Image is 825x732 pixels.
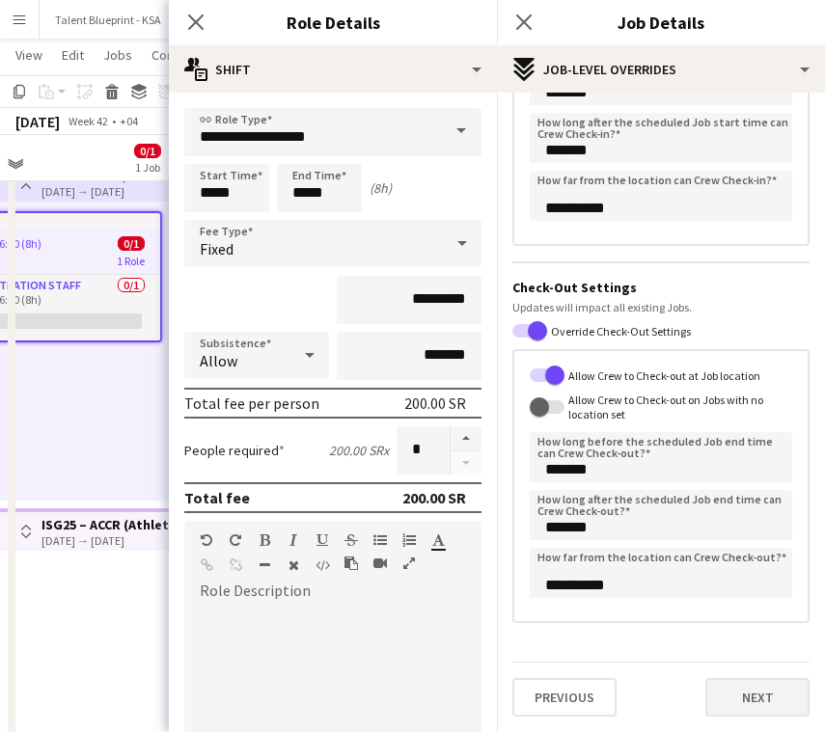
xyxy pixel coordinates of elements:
div: Total fee [184,488,250,507]
span: Allow [200,351,237,370]
button: Underline [316,532,329,548]
button: Strikethrough [344,532,358,548]
span: View [15,46,42,64]
button: Bold [258,532,271,548]
h3: Role Details [169,10,497,35]
span: Edit [62,46,84,64]
div: [DATE] [15,112,60,131]
button: Unordered List [373,532,387,548]
span: 0/1 [118,236,145,251]
button: Next [705,678,810,717]
a: Comms [144,42,203,68]
button: Fullscreen [402,556,416,571]
h3: Job Details [497,10,825,35]
button: Previous [512,678,617,717]
div: Job-Level Overrides [497,46,825,93]
span: 1 Role [117,254,145,268]
label: Allow Crew to Check-out at Job location [564,367,760,382]
span: Comms [151,46,195,64]
button: Increase [451,426,481,451]
span: 0/1 [134,144,161,158]
button: Clear Formatting [287,557,300,573]
button: Italic [287,532,300,548]
span: Week 42 [64,114,112,128]
button: Insert video [373,556,387,571]
a: Jobs [96,42,140,68]
a: Edit [54,42,92,68]
div: [DATE] → [DATE] [41,184,185,199]
button: Undo [200,532,213,548]
button: HTML Code [316,557,329,573]
span: Fixed [200,239,234,258]
button: Talent Blueprint - KSA [40,1,178,39]
div: 200.00 SR [404,393,466,413]
div: Shift [169,46,497,93]
span: Jobs [103,46,132,64]
button: Paste as plain text [344,556,358,571]
div: Updates will impact all existing Jobs. [512,300,810,314]
label: People required [184,442,285,459]
button: Text Color [431,532,445,548]
button: Horizontal Line [258,557,271,573]
label: Allow Crew to Check-out on Jobs with no location set [564,393,792,421]
h3: Check-Out Settings [512,279,810,296]
div: [DATE] → [DATE] [41,533,185,548]
label: Override Check-Out Settings [547,324,691,339]
div: 200.00 SR x [329,442,389,459]
button: Redo [229,532,242,548]
button: Ordered List [402,532,416,548]
a: View [8,42,50,68]
div: 1 Job [135,160,160,175]
div: +04 [120,114,138,128]
div: 200.00 SR [402,488,466,507]
div: Total fee per person [184,393,319,413]
div: (8h) [370,179,392,197]
h3: ISG25 – ACCR (Athlete village) [41,516,185,533]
